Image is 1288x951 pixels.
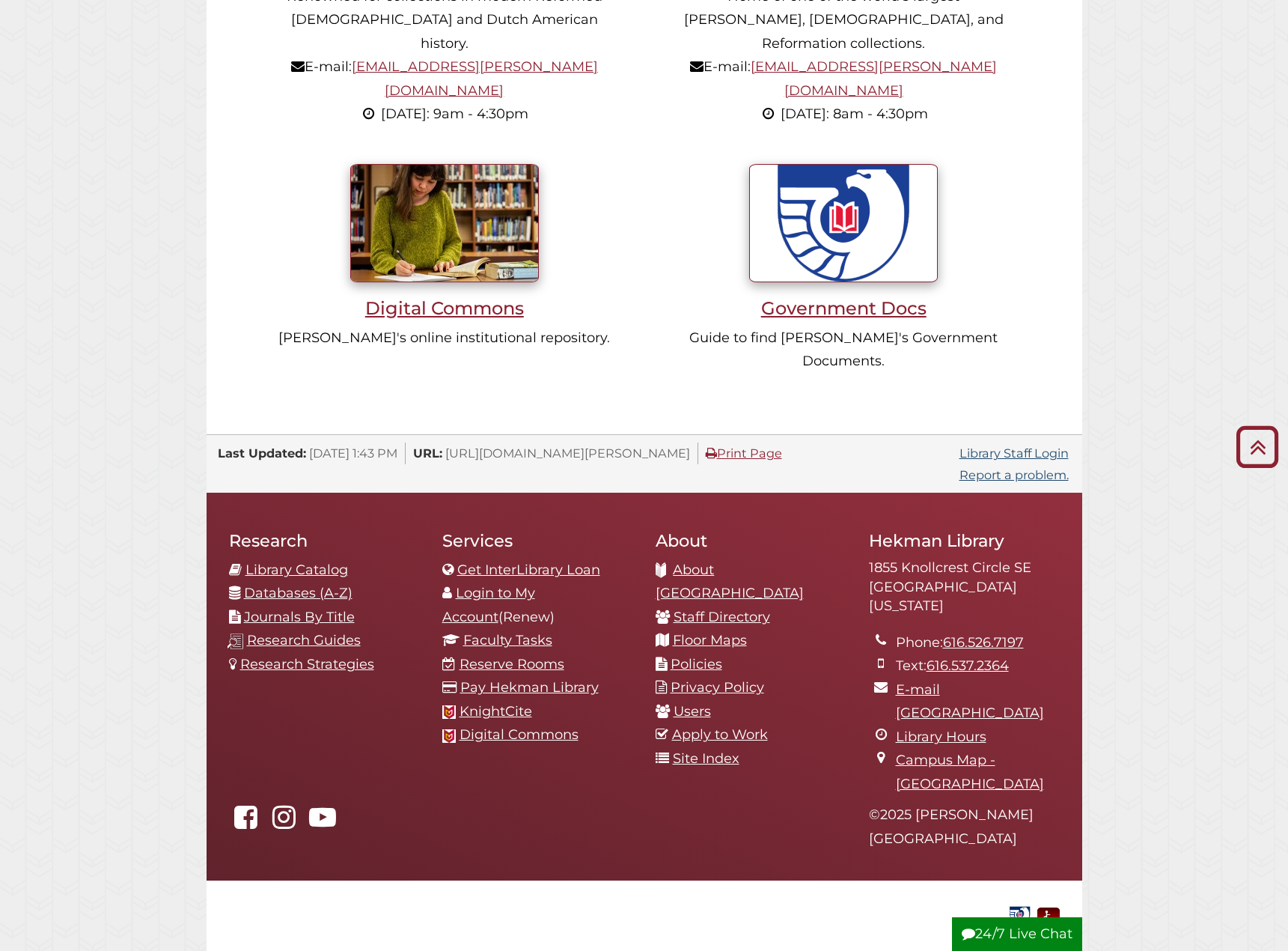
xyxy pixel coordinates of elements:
[442,729,456,743] img: Calvin favicon logo
[445,446,690,461] span: [URL][DOMAIN_NAME][PERSON_NAME]
[244,585,352,601] a: Databases (A-Z)
[670,297,1018,319] h3: Government Docs
[442,530,633,551] h2: Services
[271,297,619,319] h3: Digital Commons
[896,681,1044,722] a: E-mail [GEOGRAPHIC_DATA]
[706,446,782,461] a: Print Page
[959,446,1069,461] a: Library Staff Login
[1006,905,1034,926] img: Government Documents Federal Depository Library
[674,703,711,720] a: Users
[460,656,564,672] a: Reserve Rooms
[671,679,764,696] a: Privacy Policy
[674,609,770,625] a: Staff Directory
[463,632,552,648] a: Faculty Tasks
[267,814,302,830] a: hekmanlibrary on Instagram
[869,530,1060,551] h2: Hekman Library
[927,657,1009,674] a: 616.537.2364
[442,582,633,629] li: (Renew)
[457,562,600,578] a: Get InterLibrary Loan
[671,656,722,672] a: Policies
[305,814,340,830] a: Hekman Library on YouTube
[350,164,539,282] img: Student writing inside library
[706,447,717,459] i: Print Page
[244,609,355,625] a: Journals By Title
[460,679,599,696] a: Pay Hekman Library
[670,213,1018,318] a: Government Docs
[271,213,619,318] a: Digital Commons
[229,814,263,830] a: Hekman Library on Facebook
[943,634,1024,651] a: 616.526.7197
[896,752,1044,792] a: Campus Map - [GEOGRAPHIC_DATA]
[869,559,1060,616] address: 1855 Knollcrest Circle SE [GEOGRAPHIC_DATA][US_STATE]
[1230,434,1284,459] a: Back to Top
[781,106,928,122] span: [DATE]: 8am - 4:30pm
[673,750,739,767] a: Site Index
[1006,906,1034,923] a: Government Documents Federal Depository Library
[896,631,1060,655] li: Phone:
[1037,905,1060,926] img: Disability Assistance
[442,585,535,625] a: Login to My Account
[959,467,1069,482] a: Report a problem.
[869,803,1060,851] p: © 2025 [PERSON_NAME][GEOGRAPHIC_DATA]
[672,726,768,743] a: Apply to Work
[656,530,846,551] h2: About
[271,326,619,350] p: [PERSON_NAME]'s online institutional repository.
[218,446,306,461] span: Last Updated:
[751,58,997,99] a: [EMAIL_ADDRESS][PERSON_NAME][DOMAIN_NAME]
[240,656,374,672] a: Research Strategies
[229,530,420,551] h2: Research
[413,446,442,461] span: URL:
[896,654,1060,678] li: Text:
[1037,906,1060,923] a: Disability Assistance
[673,632,747,648] a: Floor Maps
[460,703,532,720] a: KnightCite
[381,106,528,122] span: [DATE]: 9am - 4:30pm
[670,326,1018,374] p: Guide to find [PERSON_NAME]'s Government Documents.
[228,634,243,649] img: research-guides-icon-white_37x37.png
[245,562,348,578] a: Library Catalog
[352,58,598,99] a: [EMAIL_ADDRESS][PERSON_NAME][DOMAIN_NAME]
[749,164,938,282] img: U.S. Government Documents seal
[896,729,986,745] a: Library Hours
[442,705,456,719] img: Calvin favicon logo
[309,446,397,461] span: [DATE] 1:43 PM
[247,632,361,648] a: Research Guides
[460,726,579,743] a: Digital Commons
